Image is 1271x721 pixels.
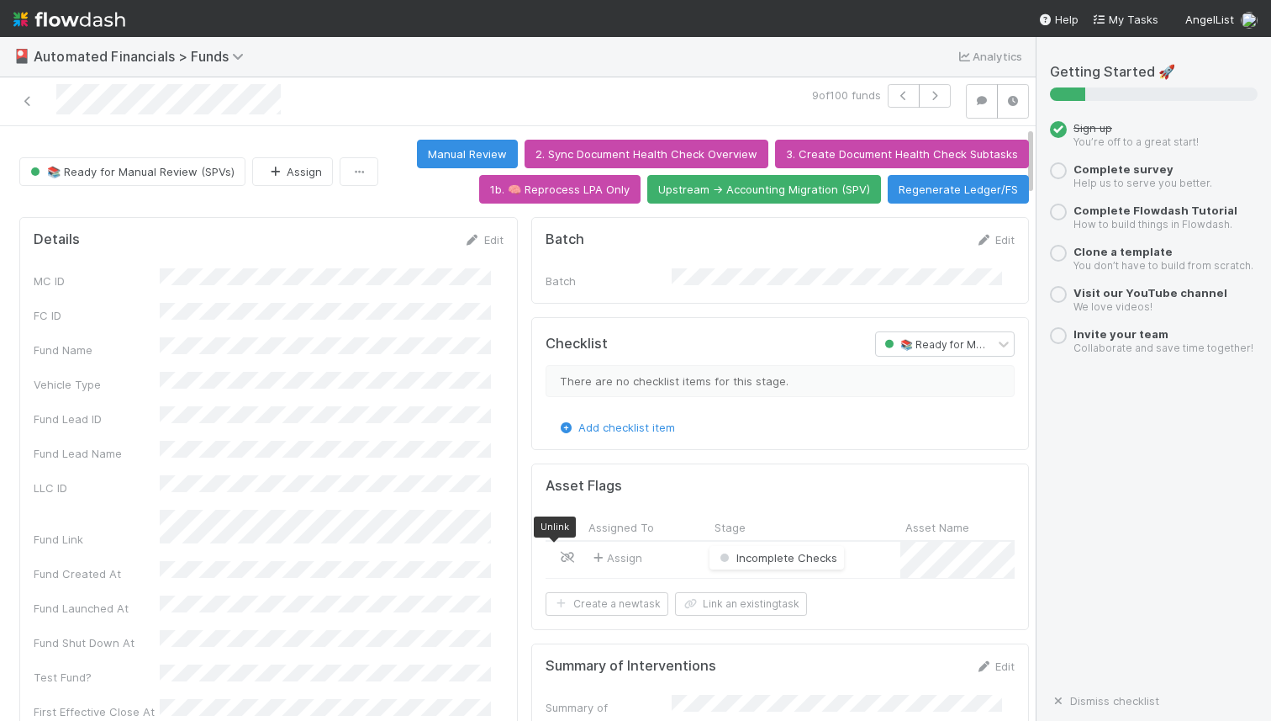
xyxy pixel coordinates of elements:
div: Incomplete Checks [709,546,844,570]
small: You’re off to a great start! [1073,135,1199,148]
button: 📚 Ready for Manual Review (SPVs) [19,157,245,186]
a: Edit [975,233,1015,247]
img: logo-inverted-e16ddd16eac7371096b0.svg [13,5,125,34]
div: Fund Launched At [34,600,160,617]
button: 2. Sync Document Health Check Overview [525,140,768,168]
div: LLC ID [34,480,160,496]
a: Analytics [956,46,1022,66]
small: Help us to serve you better. [1073,177,1212,189]
div: Help [1038,11,1079,28]
a: Complete Flowdash Tutorial [1073,204,1237,217]
h5: Batch [546,231,584,248]
span: Assigned To [588,519,654,536]
a: Edit [975,660,1015,673]
span: Stage [715,519,746,536]
h5: Checklist [546,336,608,353]
small: How to build things in Flowdash. [1073,218,1232,231]
span: My Tasks [1092,13,1158,26]
span: AngelList [1185,13,1234,26]
h5: Details [34,231,80,248]
div: Fund Lead Name [34,445,160,462]
a: My Tasks [1092,11,1158,28]
div: Fund Shut Down At [34,634,160,651]
span: 📚 Ready for Manual Review (SPVs) [881,337,1076,350]
small: You don’t have to build from scratch. [1073,259,1253,272]
div: Fund Created At [34,565,160,582]
span: Asset Name [905,519,969,536]
button: 3. Create Document Health Check Subtasks [775,140,1029,168]
div: FC ID [34,307,160,324]
small: Collaborate and save time together! [1073,342,1253,354]
div: There are no checklist items for this stage. [546,365,1015,397]
a: Edit [464,233,504,247]
span: Incomplete Checks [716,551,837,565]
div: Fund Link [34,531,160,548]
span: Assign [590,549,642,566]
span: 📚 Ready for Manual Review (SPVs) [27,165,235,178]
div: Vehicle Type [34,376,160,393]
button: 1b. 🧠 Reprocess LPA Only [479,175,641,204]
small: We love videos! [1073,300,1152,313]
a: Add checklist item [558,421,675,434]
button: Assign [252,157,333,186]
a: Dismiss checklist [1050,694,1159,708]
span: Automated Financials > Funds [34,48,252,65]
a: Invite your team [1073,327,1168,341]
h5: Getting Started 🚀 [1050,64,1258,81]
a: Visit our YouTube channel [1073,286,1227,300]
div: MC ID [34,273,160,289]
span: 9 of 100 funds [812,87,881,103]
a: Complete survey [1073,162,1173,176]
div: First Effective Close At [34,703,160,720]
a: Clone a template [1073,245,1173,258]
div: Test Fund? [34,669,160,686]
button: Manual Review [417,140,518,168]
div: Batch [546,273,672,289]
span: Sign up [1073,121,1112,135]
h5: Asset Flags [546,478,622,495]
span: 🎴 [13,49,30,63]
button: Create a newtask [546,592,668,616]
img: avatar_e3cbf8dc-409d-4c5a-b4de-410eea8732ef.png [1241,12,1258,29]
div: Fund Name [34,342,160,358]
button: Upstream -> Accounting Migration (SPV) [647,175,881,204]
h5: Summary of Interventions [546,658,716,675]
button: Regenerate Ledger/FS [888,175,1029,204]
button: Link an existingtask [675,592,807,616]
div: Fund Lead ID [34,411,160,427]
